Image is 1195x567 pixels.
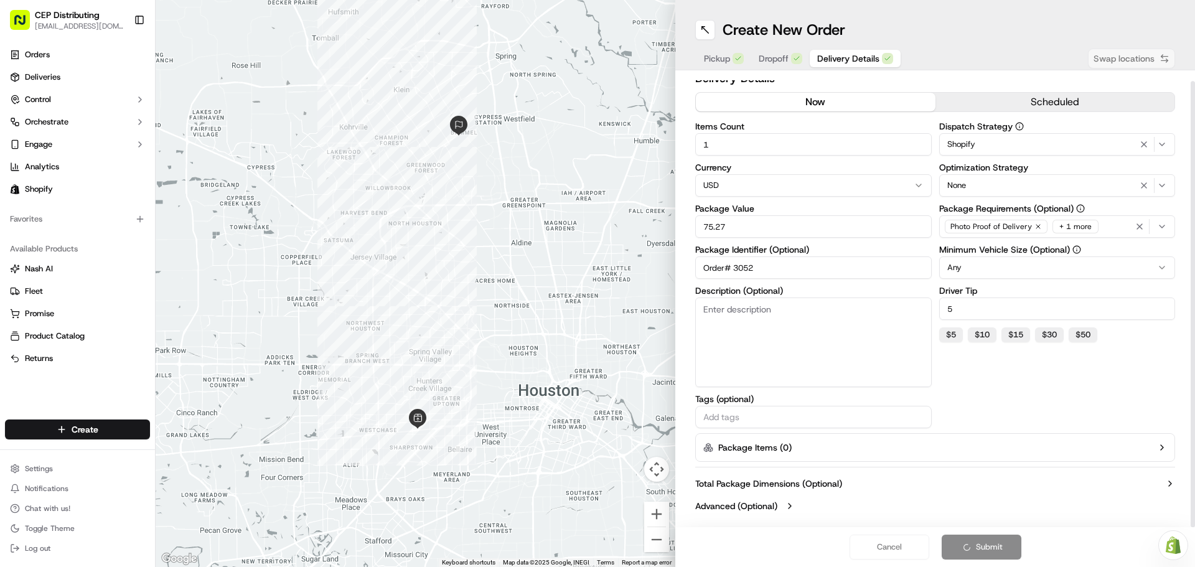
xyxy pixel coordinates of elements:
button: [EMAIL_ADDRESS][DOMAIN_NAME] [35,21,124,31]
button: $30 [1035,327,1064,342]
span: Product Catalog [25,330,85,342]
label: Driver Tip [939,286,1176,295]
button: Package Items (0) [695,433,1175,462]
button: $50 [1069,327,1097,342]
img: Nash [12,12,37,37]
button: Minimum Vehicle Size (Optional) [1072,245,1081,254]
a: Analytics [5,157,150,177]
button: Dispatch Strategy [1015,122,1024,131]
a: 💻API Documentation [100,273,205,296]
label: Currency [695,163,932,172]
button: Log out [5,540,150,557]
img: Google [159,551,200,567]
label: Advanced (Optional) [695,500,777,512]
span: Orders [25,49,50,60]
span: Notifications [25,484,68,494]
div: Favorites [5,209,150,229]
span: Returns [25,353,53,364]
span: Knowledge Base [25,278,95,291]
input: Enter driver tip [939,298,1176,320]
button: Promise [5,304,150,324]
a: Promise [10,308,145,319]
button: Fleet [5,281,150,301]
button: Shopify [939,133,1176,156]
img: Wisdom Oko [12,181,32,205]
span: Pylon [124,309,151,318]
button: Package Requirements (Optional) [1076,204,1085,213]
span: Chat with us! [25,504,70,513]
span: • [135,193,139,203]
input: Enter package identifier [695,256,932,279]
button: Returns [5,349,150,368]
a: Orders [5,45,150,65]
label: Package Identifier (Optional) [695,245,932,254]
p: Welcome 👋 [12,50,227,70]
span: API Documentation [118,278,200,291]
div: Available Products [5,239,150,259]
a: Deliveries [5,67,150,87]
button: Orchestrate [5,112,150,132]
div: 📗 [12,279,22,289]
button: Advanced (Optional) [695,500,1175,512]
button: Create [5,419,150,439]
div: 💻 [105,279,115,289]
button: Settings [5,460,150,477]
img: 1736555255976-a54dd68f-1ca7-489b-9aae-adbdc363a1c4 [25,227,35,237]
button: $10 [968,327,996,342]
label: Total Package Dimensions (Optional) [695,477,842,490]
span: Engage [25,139,52,150]
span: Fleet [25,286,43,297]
button: scheduled [935,93,1175,111]
button: Map camera controls [644,457,669,482]
label: Minimum Vehicle Size (Optional) [939,245,1176,254]
span: Dropoff [759,52,789,65]
img: 1736555255976-a54dd68f-1ca7-489b-9aae-adbdc363a1c4 [25,194,35,204]
span: Orchestrate [25,116,68,128]
img: Shopify logo [10,184,20,194]
button: CEP Distributing [35,9,100,21]
button: now [696,93,935,111]
input: Got a question? Start typing here... [32,80,224,93]
label: Package Requirements (Optional) [939,204,1176,213]
a: Nash AI [10,263,145,274]
span: Shopify [947,139,975,150]
label: Package Value [695,204,932,213]
img: Masood Aslam [12,215,32,235]
input: Enter items count [695,133,932,156]
span: [DATE] [142,193,167,203]
span: Promise [25,308,54,319]
span: Deliveries [25,72,60,83]
span: Delivery Details [817,52,879,65]
span: Shopify [25,184,53,195]
button: $15 [1001,327,1030,342]
span: • [103,227,108,237]
span: Map data ©2025 Google, INEGI [503,559,589,566]
button: CEP Distributing[EMAIL_ADDRESS][DOMAIN_NAME] [5,5,129,35]
div: Past conversations [12,162,83,172]
a: Powered byPylon [88,308,151,318]
button: None [939,174,1176,197]
button: Photo Proof of Delivery+ 1 more [939,215,1176,238]
span: Wisdom [PERSON_NAME] [39,193,133,203]
label: Optimization Strategy [939,163,1176,172]
a: Open this area in Google Maps (opens a new window) [159,551,200,567]
label: Tags (optional) [695,395,932,403]
span: Settings [25,464,53,474]
button: Start new chat [212,123,227,138]
span: Log out [25,543,50,553]
span: Analytics [25,161,59,172]
button: Product Catalog [5,326,150,346]
label: Dispatch Strategy [939,122,1176,131]
a: Terms (opens in new tab) [597,559,614,566]
a: 📗Knowledge Base [7,273,100,296]
button: Engage [5,134,150,154]
h1: Create New Order [723,20,845,40]
span: Nash AI [25,263,53,274]
input: Add tags [701,410,926,424]
label: Package Items ( 0 ) [718,441,792,454]
button: Chat with us! [5,500,150,517]
label: Items Count [695,122,932,131]
button: $5 [939,327,963,342]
